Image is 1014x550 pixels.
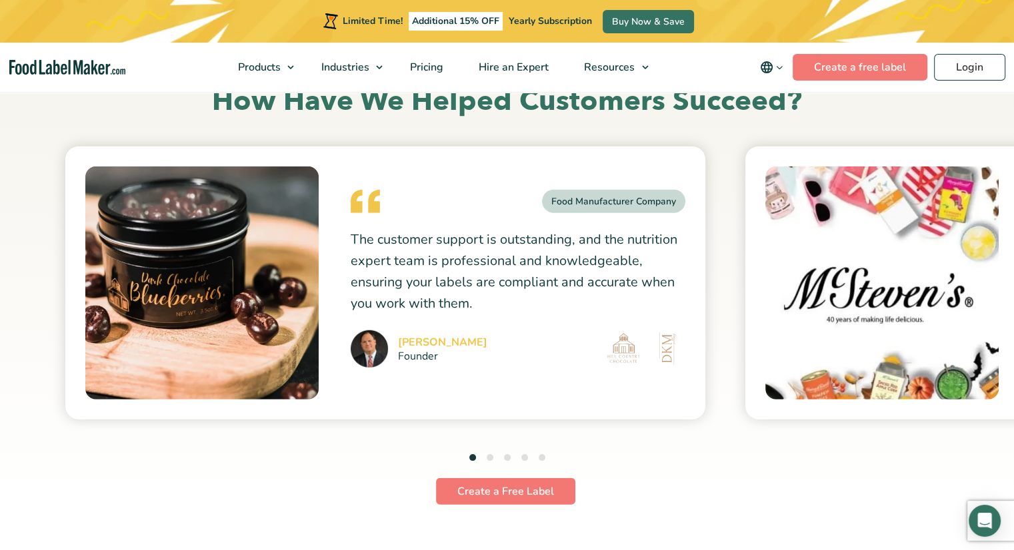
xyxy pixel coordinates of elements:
[487,454,493,461] button: 2 of 5
[393,43,458,92] a: Pricing
[475,60,550,75] span: Hire an Expert
[793,54,927,81] a: Create a free label
[436,478,575,505] a: Create a Free Label
[521,454,528,461] button: 4 of 5
[580,60,636,75] span: Resources
[567,43,655,92] a: Resources
[539,454,545,461] button: 5 of 5
[317,60,371,75] span: Industries
[234,60,282,75] span: Products
[504,454,511,461] button: 3 of 5
[969,505,1001,537] div: Open Intercom Messenger
[934,54,1005,81] a: Login
[398,337,487,348] cite: [PERSON_NAME]
[461,43,563,92] a: Hire an Expert
[469,454,476,461] button: 1 of 5
[304,43,389,92] a: Industries
[343,15,403,27] span: Limited Time!
[542,190,685,213] div: Food Manufacturer Company
[409,12,503,31] span: Additional 15% OFF
[71,83,944,120] h2: How Have We Helped Customers Succeed?
[65,146,705,419] a: Food Manufacturer Company The customer support is outstanding, and the nutrition expert team is p...
[221,43,301,92] a: Products
[406,60,445,75] span: Pricing
[398,351,487,362] small: Founder
[509,15,592,27] span: Yearly Subscription
[603,10,694,33] a: Buy Now & Save
[351,229,685,314] p: The customer support is outstanding, and the nutrition expert team is professional and knowledgea...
